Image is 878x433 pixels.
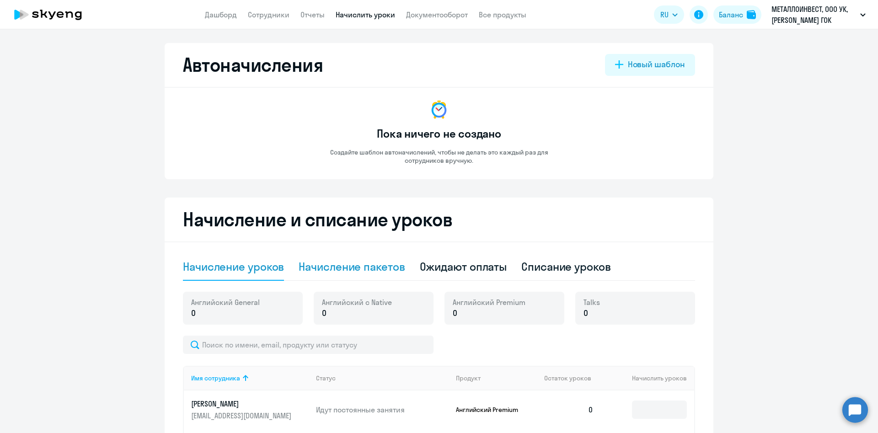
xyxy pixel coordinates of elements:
[316,374,449,382] div: Статус
[299,259,405,274] div: Начисление пакетов
[316,374,336,382] div: Статус
[191,374,240,382] div: Имя сотрудника
[336,10,395,19] a: Начислить уроки
[456,406,525,414] p: Английский Premium
[771,4,857,26] p: МЕТАЛЛОИНВЕСТ, ООО УК, [PERSON_NAME] ГОК тендер 2024
[605,54,695,76] button: Новый шаблон
[713,5,761,24] button: Балансbalance
[191,297,260,307] span: Английский General
[316,405,449,415] p: Идут постоянные занятия
[453,297,525,307] span: Английский Premium
[406,10,468,19] a: Документооборот
[479,10,526,19] a: Все продукты
[191,411,294,421] p: [EMAIL_ADDRESS][DOMAIN_NAME]
[377,126,501,141] h3: Пока ничего не создано
[456,374,537,382] div: Продукт
[420,259,507,274] div: Ожидают оплаты
[719,9,743,20] div: Баланс
[183,336,434,354] input: Поиск по имени, email, продукту или статусу
[544,374,601,382] div: Остаток уроков
[767,4,870,26] button: МЕТАЛЛОИНВЕСТ, ООО УК, [PERSON_NAME] ГОК тендер 2024
[191,374,309,382] div: Имя сотрудника
[628,59,685,70] div: Новый шаблон
[300,10,325,19] a: Отчеты
[521,259,611,274] div: Списание уроков
[601,366,694,390] th: Начислить уроков
[428,99,450,121] img: no-data
[191,399,294,409] p: [PERSON_NAME]
[183,259,284,274] div: Начисление уроков
[248,10,289,19] a: Сотрудники
[322,297,392,307] span: Английский с Native
[537,390,601,429] td: 0
[183,54,323,76] h2: Автоначисления
[660,9,669,20] span: RU
[191,399,309,421] a: [PERSON_NAME][EMAIL_ADDRESS][DOMAIN_NAME]
[654,5,684,24] button: RU
[544,374,591,382] span: Остаток уроков
[747,10,756,19] img: balance
[456,374,481,382] div: Продукт
[584,307,588,319] span: 0
[191,307,196,319] span: 0
[311,148,567,165] p: Создайте шаблон автоначислений, чтобы не делать это каждый раз для сотрудников вручную.
[584,297,600,307] span: Talks
[183,208,695,230] h2: Начисление и списание уроков
[322,307,327,319] span: 0
[205,10,237,19] a: Дашборд
[453,307,457,319] span: 0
